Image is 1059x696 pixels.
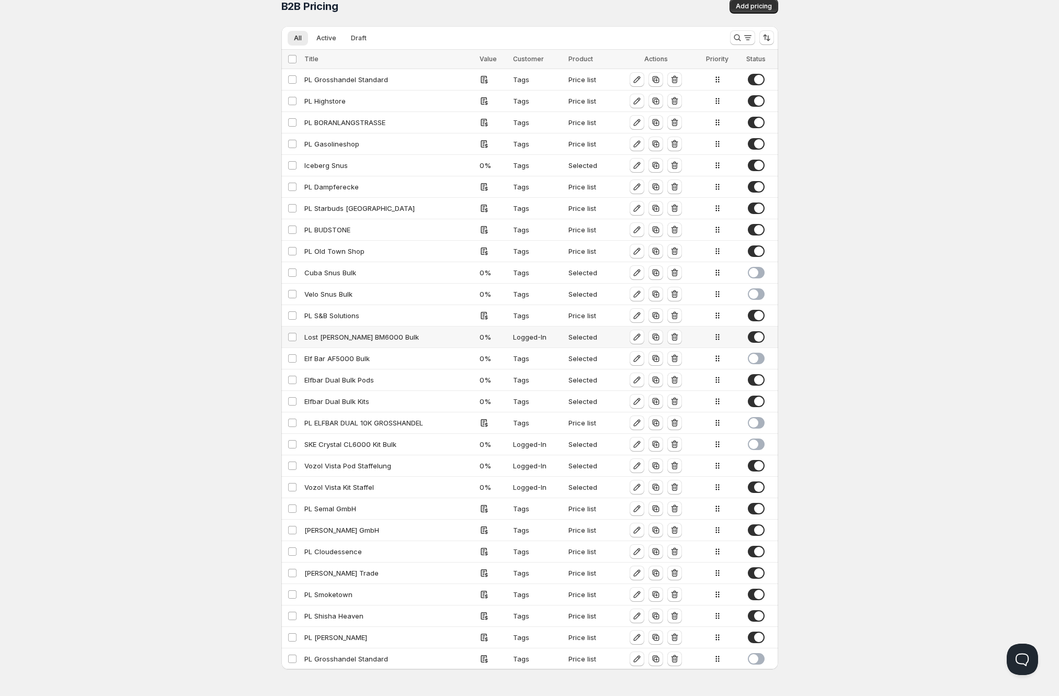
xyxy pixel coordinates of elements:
[304,375,474,385] div: Elfbar Dual Bulk Pods
[480,160,506,171] div: 0 %
[513,203,563,214] div: Tags
[568,74,611,85] div: Price list
[304,203,474,214] div: PL Starbuds [GEOGRAPHIC_DATA]
[1007,644,1038,675] iframe: Help Scout Beacon - Open
[304,654,474,664] div: PL Grosshandel Standard
[513,568,563,578] div: Tags
[513,632,563,643] div: Tags
[304,55,318,63] span: Title
[513,182,563,192] div: Tags
[568,310,611,321] div: Price list
[568,396,611,407] div: Selected
[568,632,611,643] div: Price list
[568,117,611,128] div: Price list
[513,589,563,600] div: Tags
[568,267,611,278] div: Selected
[304,246,474,256] div: PL Old Town Shop
[480,55,497,63] span: Value
[513,117,563,128] div: Tags
[304,310,474,321] div: PL S&B Solutions
[304,482,474,492] div: Vozol Vista Kit Staffel
[568,525,611,535] div: Price list
[568,375,611,385] div: Selected
[480,353,506,364] div: 0 %
[706,55,728,63] span: Priority
[304,461,474,471] div: Vozol Vista Pod Staffelung
[513,160,563,171] div: Tags
[568,546,611,557] div: Price list
[568,224,611,235] div: Price list
[513,525,563,535] div: Tags
[480,332,506,342] div: 0 %
[513,654,563,664] div: Tags
[736,2,772,10] span: Add pricing
[513,503,563,514] div: Tags
[304,117,474,128] div: PL BORANLANGSTRASSE
[304,546,474,557] div: PL Cloudessence
[568,568,611,578] div: Price list
[568,439,611,450] div: Selected
[568,160,611,171] div: Selected
[304,139,474,149] div: PL Gasolineshop
[513,482,563,492] div: Logged-In
[513,96,563,106] div: Tags
[513,246,563,256] div: Tags
[513,418,563,428] div: Tags
[513,332,563,342] div: Logged-In
[759,30,774,45] button: Sort the results
[568,96,611,106] div: Price list
[480,482,506,492] div: 0 %
[304,589,474,600] div: PL Smoketown
[568,55,593,63] span: Product
[644,55,668,63] span: Actions
[304,439,474,450] div: SKE Crystal CL6000 Kit Bulk
[568,503,611,514] div: Price list
[304,418,474,428] div: PL ELFBAR DUAL 10K GROSSHANDEL
[513,461,563,471] div: Logged-In
[513,546,563,557] div: Tags
[304,632,474,643] div: PL [PERSON_NAME]
[304,396,474,407] div: Elfbar Dual Bulk Kits
[513,396,563,407] div: Tags
[568,461,611,471] div: Selected
[316,34,336,42] span: Active
[513,289,563,299] div: Tags
[304,160,474,171] div: Iceberg Snus
[568,353,611,364] div: Selected
[304,182,474,192] div: PL Dampferecke
[568,611,611,621] div: Price list
[568,246,611,256] div: Price list
[568,332,611,342] div: Selected
[568,139,611,149] div: Price list
[304,267,474,278] div: Cuba Snus Bulk
[513,375,563,385] div: Tags
[513,139,563,149] div: Tags
[730,30,755,45] button: Search and filter results
[513,353,563,364] div: Tags
[480,461,506,471] div: 0 %
[304,568,474,578] div: [PERSON_NAME] Trade
[304,353,474,364] div: Elf Bar AF5000 Bulk
[513,74,563,85] div: Tags
[568,289,611,299] div: Selected
[513,611,563,621] div: Tags
[304,96,474,106] div: PL Highstore
[568,654,611,664] div: Price list
[304,611,474,621] div: PL Shisha Heaven
[746,55,766,63] span: Status
[568,182,611,192] div: Price list
[513,310,563,321] div: Tags
[513,267,563,278] div: Tags
[480,439,506,450] div: 0 %
[513,224,563,235] div: Tags
[304,525,474,535] div: [PERSON_NAME] GmbH
[304,74,474,85] div: PL Grosshandel Standard
[351,34,367,42] span: Draft
[294,34,302,42] span: All
[480,267,506,278] div: 0 %
[480,375,506,385] div: 0 %
[304,289,474,299] div: Velo Snus Bulk
[513,439,563,450] div: Logged-In
[568,203,611,214] div: Price list
[304,224,474,235] div: PL BUDSTONE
